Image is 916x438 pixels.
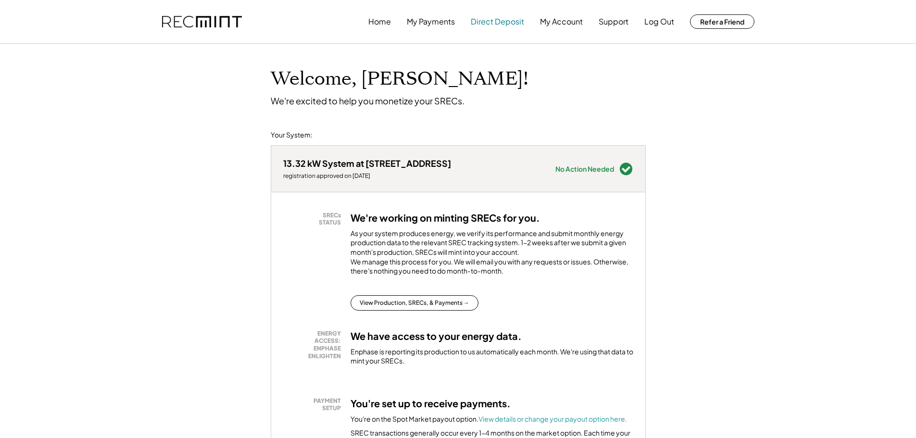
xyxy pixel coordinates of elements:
a: View details or change your payout option here. [478,414,627,423]
button: Support [599,12,628,31]
button: View Production, SRECs, & Payments → [351,295,478,311]
img: recmint-logotype%403x.png [162,16,242,28]
button: My Account [540,12,583,31]
div: As your system produces energy, we verify its performance and submit monthly energy production da... [351,229,633,281]
div: You're on the Spot Market payout option. [351,414,627,424]
div: ENERGY ACCESS: ENPHASE ENLIGHTEN [288,330,341,360]
button: Home [368,12,391,31]
div: PAYMENT SETUP [288,397,341,412]
div: SRECs STATUS [288,212,341,226]
div: Enphase is reporting its production to us automatically each month. We're using that data to mint... [351,347,633,366]
div: We're excited to help you monetize your SRECs. [271,95,464,106]
div: 13.32 kW System at [STREET_ADDRESS] [283,158,451,169]
button: My Payments [407,12,455,31]
div: registration approved on [DATE] [283,172,451,180]
button: Direct Deposit [471,12,524,31]
h3: We're working on minting SRECs for you. [351,212,540,224]
h1: Welcome, [PERSON_NAME]! [271,68,528,90]
div: Your System: [271,130,313,140]
button: Refer a Friend [690,14,754,29]
h3: You're set up to receive payments. [351,397,511,410]
button: Log Out [644,12,674,31]
div: No Action Needed [555,165,614,172]
h3: We have access to your energy data. [351,330,522,342]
